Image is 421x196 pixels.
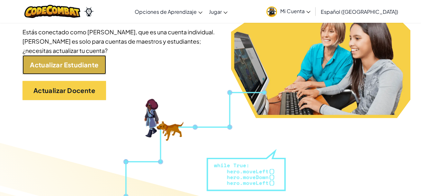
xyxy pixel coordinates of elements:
a: Actualizar Estudiante [22,55,106,74]
span: Mi Cuenta [280,8,310,14]
div: Estás conectado como [PERSON_NAME], que es una cuenta individual. [PERSON_NAME] es solo para cuen... [22,27,215,55]
span: Opciones de Aprendizaje [135,8,197,15]
a: Español ([GEOGRAPHIC_DATA]) [318,3,401,20]
span: Jugar [209,8,222,15]
a: Jugar [206,3,231,20]
img: Ozaria [84,7,94,16]
img: avatar [266,6,277,17]
a: Opciones de Aprendizaje [131,3,206,20]
span: Español ([GEOGRAPHIC_DATA]) [321,8,398,15]
a: Mi Cuenta [263,1,314,21]
img: CodeCombat logo [24,5,81,18]
a: Actualizar Docente [22,81,106,100]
